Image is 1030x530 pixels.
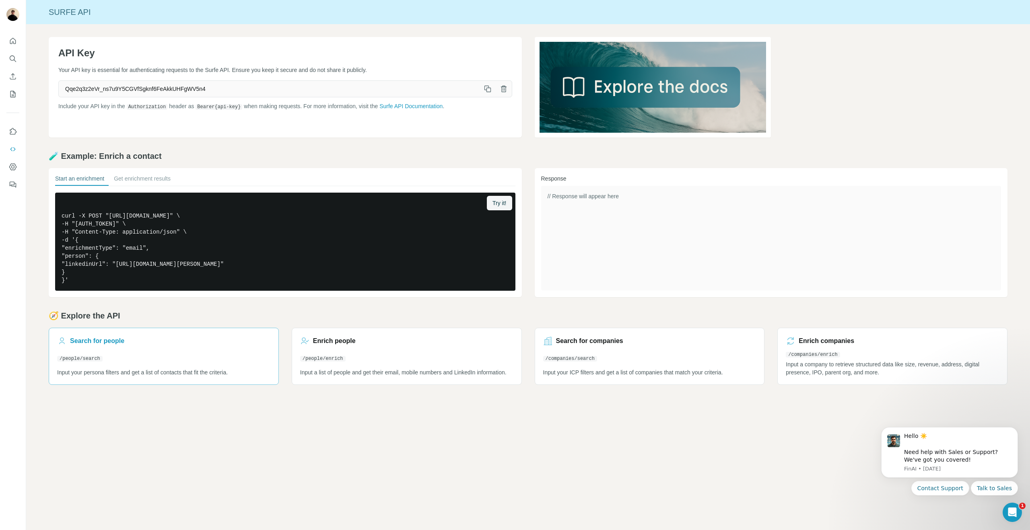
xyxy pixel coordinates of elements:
[1019,503,1026,509] span: 1
[543,356,597,362] code: /companies/search
[492,199,506,207] span: Try it!
[6,177,19,192] button: Feedback
[543,368,756,376] p: Input your ICP filters and get a list of companies that match your criteria.
[6,34,19,48] button: Quick start
[196,104,242,110] code: Bearer {api-key}
[127,104,168,110] code: Authorization
[487,196,512,210] button: Try it!
[786,360,999,376] p: Input a company to retrieve structured data like size, revenue, address, digital presence, IPO, p...
[114,175,171,186] button: Get enrichment results
[300,368,513,376] p: Input a list of people and get their email, mobile numbers and LinkedIn information.
[777,328,1007,385] a: Enrich companies/companies/enrichInput a company to retrieve structured data like size, revenue, ...
[26,6,1030,18] div: Surfe API
[58,47,512,60] h1: API Key
[49,328,279,385] a: Search for people/people/searchInput your persona filters and get a list of contacts that fit the...
[6,142,19,156] button: Use Surfe API
[55,193,515,291] pre: curl -X POST "[URL][DOMAIN_NAME]" \ -H "[AUTH_TOKEN]" \ -H "Content-Type: application/json" \ -d ...
[313,336,356,346] h3: Enrich people
[49,150,1007,162] h2: 🧪 Example: Enrich a contact
[58,66,512,74] p: Your API key is essential for authenticating requests to the Surfe API. Ensure you keep it secure...
[799,336,854,346] h3: Enrich companies
[379,103,443,109] a: Surfe API Documentation
[55,175,104,186] button: Start an enrichment
[548,193,619,199] span: // Response will appear here
[70,336,124,346] h3: Search for people
[49,310,1007,321] h2: 🧭 Explore the API
[6,160,19,174] button: Dashboard
[57,356,103,362] code: /people/search
[300,356,346,362] code: /people/enrich
[6,51,19,66] button: Search
[541,175,1001,183] h3: Response
[556,336,623,346] h3: Search for companies
[59,82,480,96] span: Qqe2q3z2eVr_ns7u9Y5CGVfSgknf6FeAkkUHFgWV5n4
[786,352,840,357] code: /companies/enrich
[292,328,522,385] a: Enrich people/people/enrichInput a list of people and get their email, mobile numbers and LinkedI...
[535,328,765,385] a: Search for companies/companies/searchInput your ICP filters and get a list of companies that matc...
[869,417,1030,526] iframe: Intercom notifications message
[6,8,19,21] img: Avatar
[6,69,19,84] button: Enrich CSV
[6,124,19,139] button: Use Surfe on LinkedIn
[58,102,512,111] p: Include your API key in the header as when making requests. For more information, visit the .
[1003,503,1022,522] iframe: Intercom live chat
[6,87,19,101] button: My lists
[57,368,270,376] p: Input your persona filters and get a list of contacts that fit the criteria.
